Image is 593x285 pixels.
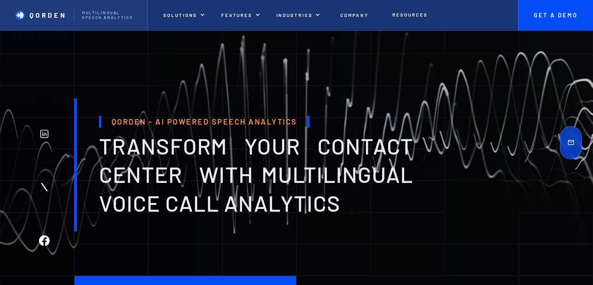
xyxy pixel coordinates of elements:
[392,12,427,17] p: Resources
[82,11,139,20] p: Multilingual Speech analytics
[526,12,585,19] p: Get A Demo
[39,182,50,192] img: Twitter
[39,235,50,246] img: Facebook
[163,12,197,18] p: Solutions
[99,132,413,216] span: transform your contact center with multilingual voice Call analytics
[39,129,50,139] img: Linkedin
[30,11,67,19] p: Qorden
[340,12,369,18] p: Company
[99,116,310,127] h1: Qorden - AI Powered Speech Analytics
[276,12,313,18] p: INDUSTRIES
[221,12,253,18] p: features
